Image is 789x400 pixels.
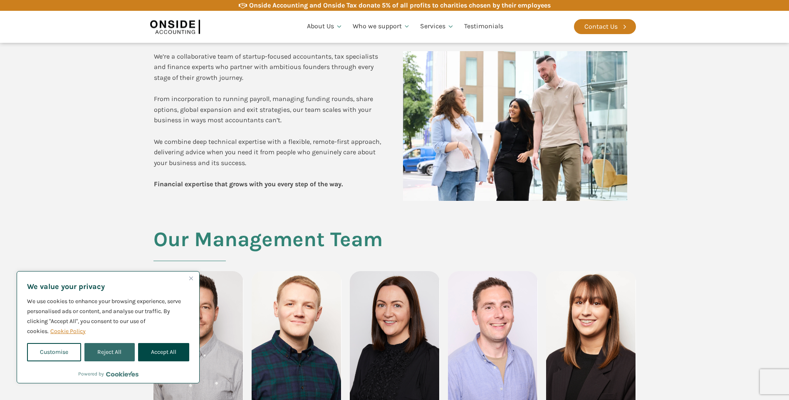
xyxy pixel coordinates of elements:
[50,327,86,335] a: Cookie Policy
[27,343,81,361] button: Customise
[584,21,618,32] div: Contact Us
[84,343,134,361] button: Reject All
[106,371,139,377] a: Visit CookieYes website
[27,281,189,291] p: We value your privacy
[150,17,200,36] img: Onside Accounting
[459,12,508,41] a: Testimonials
[302,12,348,41] a: About Us
[138,343,189,361] button: Accept All
[348,12,416,41] a: Who we support
[186,273,196,283] button: Close
[189,277,193,280] img: Close
[415,12,459,41] a: Services
[27,296,189,336] p: We use cookies to enhance your browsing experience, serve personalised ads or content, and analys...
[574,19,636,34] a: Contact Us
[17,271,200,383] div: We value your privacy
[153,228,383,271] h2: Our Management Team
[154,51,386,190] div: We’re a collaborative team of startup-focused accountants, tax specialists and finance experts wh...
[78,370,139,378] div: Powered by
[154,180,343,188] b: Financial expertise that grows with you every step of the way.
